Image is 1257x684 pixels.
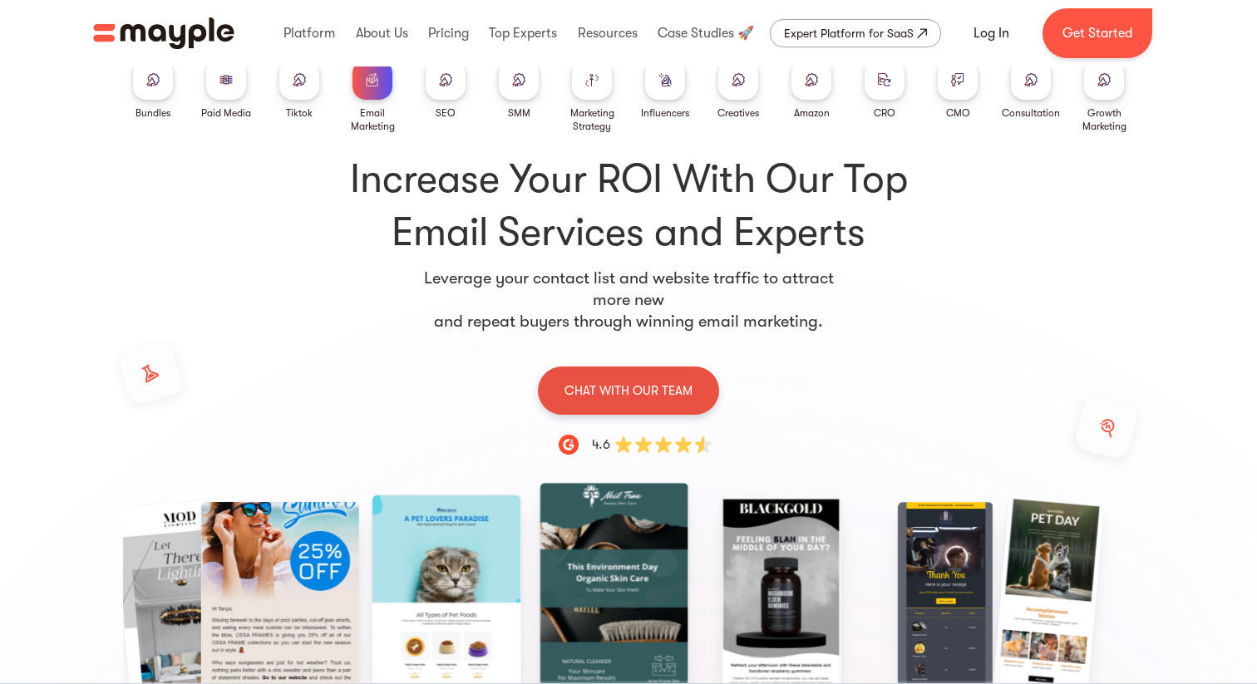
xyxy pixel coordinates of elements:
[564,380,693,401] p: CHAT WITH OUR TEAM
[1002,106,1060,120] div: Consultation
[485,7,561,60] div: Top Experts
[338,153,919,259] h1: Increase Your ROI With Our Top Email Services and Experts
[1043,8,1152,58] a: Get Started
[508,106,530,120] div: SMM
[279,60,319,120] a: Tiktok
[865,60,905,120] a: CRO
[343,60,402,133] a: Email Marketing
[592,435,610,455] div: 4.6
[436,106,456,120] div: SEO
[426,60,466,120] a: SEO
[538,366,719,415] a: CHAT WITH OUR TEAM
[93,17,234,49] img: Mayple logo
[1074,106,1134,133] div: Growth Marketing
[717,106,759,120] div: Creatives
[794,106,830,120] div: Amazon
[1174,604,1257,684] iframe: Chat Widget
[784,23,914,43] div: Expert Platform for SaaS
[938,60,978,120] a: CMO
[343,106,402,133] div: Email Marketing
[1074,60,1134,133] a: Growth Marketing
[201,106,251,120] div: Paid Media
[409,268,848,332] p: Leverage your contact list and website traffic to attract more new and repeat buyers through winn...
[574,7,642,60] div: Resources
[499,60,539,120] a: SMM
[136,106,170,120] div: Bundles
[1002,60,1060,120] a: Consultation
[286,106,313,120] div: Tiktok
[946,106,970,120] div: CMO
[954,13,1029,53] a: Log In
[791,60,831,120] a: Amazon
[133,60,173,120] a: Bundles
[93,17,234,49] a: home
[641,60,689,120] a: Influencers
[279,7,339,60] div: Platform
[424,7,473,60] div: Pricing
[770,19,941,47] a: Expert Platform for SaaS
[562,106,622,133] div: Marketing Strategy
[717,60,759,120] a: Creatives
[201,60,251,120] a: Paid Media
[641,106,689,120] div: Influencers
[352,7,412,60] div: About Us
[562,60,622,133] a: Marketing Strategy
[874,106,895,120] div: CRO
